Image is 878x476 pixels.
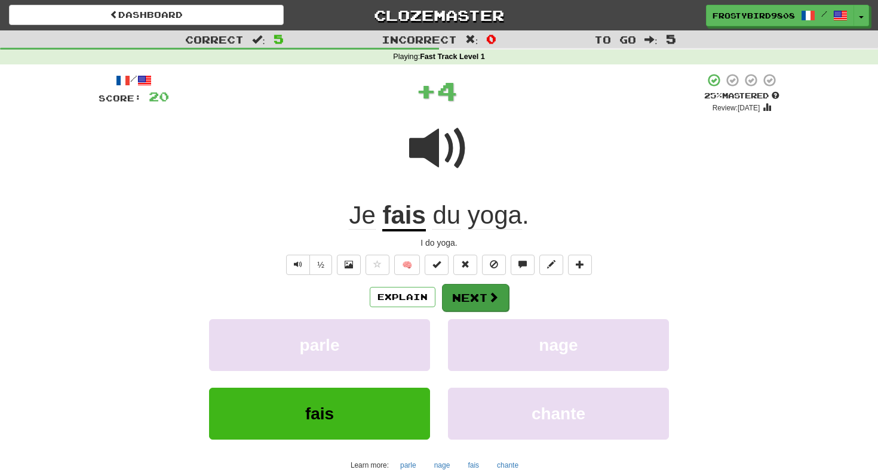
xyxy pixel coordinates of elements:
[284,255,332,275] div: Text-to-speech controls
[713,104,760,112] small: Review: [DATE]
[252,35,265,45] span: :
[349,201,375,230] span: Je
[394,255,420,275] button: 🧠
[209,388,430,440] button: fais
[416,73,437,109] span: +
[9,5,284,25] a: Dashboard
[448,319,669,371] button: nage
[366,255,389,275] button: Favorite sentence (alt+f)
[99,73,169,88] div: /
[486,32,496,46] span: 0
[370,287,435,307] button: Explain
[539,255,563,275] button: Edit sentence (alt+d)
[185,33,244,45] span: Correct
[465,35,478,45] span: :
[568,255,592,275] button: Add to collection (alt+a)
[425,255,449,275] button: Set this sentence to 100% Mastered (alt+m)
[468,201,522,230] span: yoga
[713,10,795,21] span: FrostyBird9808
[511,255,535,275] button: Discuss sentence (alt+u)
[394,456,423,474] button: parle
[821,10,827,18] span: /
[539,336,578,354] span: nage
[149,89,169,104] span: 20
[99,93,142,103] span: Score:
[706,5,854,26] a: FrostyBird9808 /
[337,255,361,275] button: Show image (alt+x)
[453,255,477,275] button: Reset to 0% Mastered (alt+r)
[382,201,425,231] u: fais
[309,255,332,275] button: ½
[594,33,636,45] span: To go
[432,201,461,230] span: du
[482,255,506,275] button: Ignore sentence (alt+i)
[302,5,576,26] a: Clozemaster
[99,237,779,249] div: I do yoga.
[209,319,430,371] button: parle
[286,255,310,275] button: Play sentence audio (ctl+space)
[351,461,389,469] small: Learn more:
[448,388,669,440] button: chante
[428,456,457,474] button: nage
[461,456,486,474] button: fais
[532,404,585,423] span: chante
[644,35,658,45] span: :
[704,91,779,101] div: Mastered
[382,33,457,45] span: Incorrect
[437,76,458,106] span: 4
[305,404,334,423] span: fais
[426,201,529,230] span: .
[300,336,340,354] span: parle
[420,52,485,61] strong: Fast Track Level 1
[274,32,284,46] span: 5
[666,32,676,46] span: 5
[490,456,525,474] button: chante
[704,91,722,100] span: 25 %
[442,284,509,311] button: Next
